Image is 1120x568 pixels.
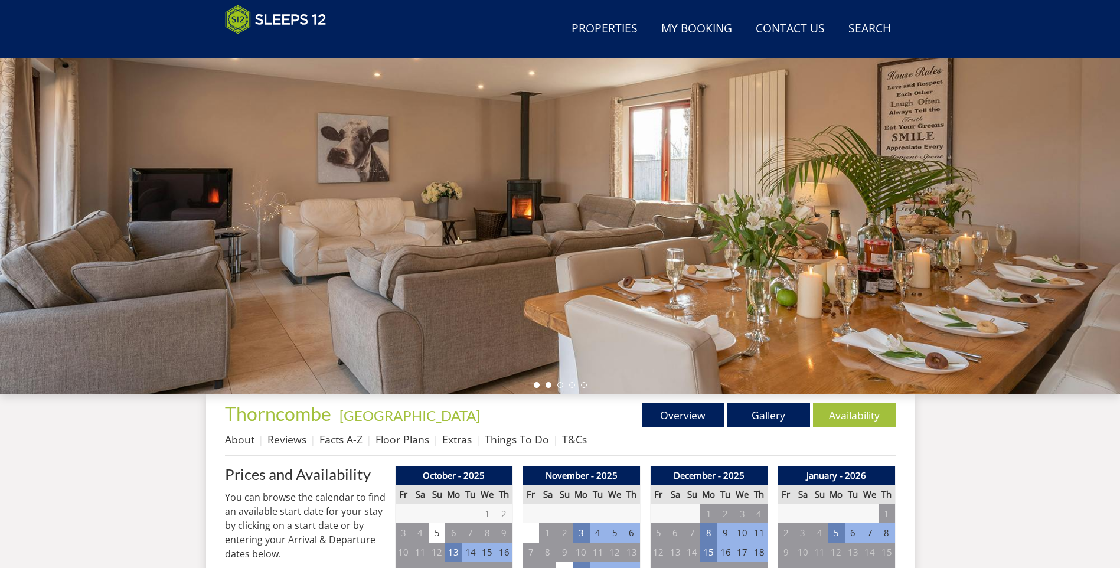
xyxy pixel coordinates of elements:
td: 7 [861,523,878,543]
th: January - 2026 [778,466,895,485]
th: Su [429,485,445,504]
td: 16 [496,543,512,562]
a: Floor Plans [375,432,429,446]
td: 2 [496,504,512,524]
a: T&Cs [562,432,587,446]
th: December - 2025 [650,466,768,485]
td: 6 [623,523,640,543]
td: 11 [811,543,828,562]
th: October - 2025 [395,466,512,485]
td: 12 [429,543,445,562]
td: 7 [462,523,479,543]
a: Prices and Availability [225,466,386,482]
td: 10 [395,543,412,562]
th: Fr [650,485,667,504]
th: Mo [700,485,717,504]
td: 9 [496,523,512,543]
th: Su [684,485,700,504]
td: 17 [734,543,750,562]
td: 10 [794,543,811,562]
td: 8 [879,523,895,543]
a: Thorncombe [225,402,335,425]
th: Mo [828,485,844,504]
td: 14 [684,543,700,562]
td: 3 [395,523,412,543]
td: 11 [412,543,428,562]
th: We [734,485,750,504]
th: Th [751,485,768,504]
td: 6 [845,523,861,543]
td: 9 [778,543,794,562]
td: 1 [539,523,556,543]
td: 7 [523,543,539,562]
td: 15 [700,543,717,562]
td: 2 [556,523,573,543]
a: Extras [442,432,472,446]
td: 12 [650,543,667,562]
td: 4 [811,523,828,543]
th: Su [556,485,573,504]
td: 8 [539,543,556,562]
th: Su [811,485,828,504]
th: Sa [539,485,556,504]
th: Tu [845,485,861,504]
td: 2 [778,523,794,543]
td: 1 [479,504,495,524]
td: 13 [623,543,640,562]
th: Fr [395,485,412,504]
a: Search [844,16,896,43]
a: Availability [813,403,896,427]
th: November - 2025 [523,466,640,485]
th: Fr [523,485,539,504]
td: 5 [429,523,445,543]
a: [GEOGRAPHIC_DATA] [339,407,480,424]
a: Things To Do [485,432,549,446]
a: Reviews [267,432,306,446]
th: We [606,485,623,504]
td: 13 [445,543,462,562]
td: 12 [606,543,623,562]
th: Tu [462,485,479,504]
td: 8 [479,523,495,543]
td: 9 [717,523,734,543]
th: Th [623,485,640,504]
td: 2 [717,504,734,524]
a: Facts A-Z [319,432,363,446]
th: Th [496,485,512,504]
td: 7 [684,523,700,543]
a: Contact Us [751,16,830,43]
td: 18 [751,543,768,562]
td: 15 [479,543,495,562]
th: Th [879,485,895,504]
td: 1 [879,504,895,524]
th: Mo [445,485,462,504]
td: 3 [573,523,589,543]
td: 9 [556,543,573,562]
a: About [225,432,254,446]
td: 12 [828,543,844,562]
td: 13 [845,543,861,562]
p: You can browse the calendar to find an available start date for your stay by clicking on a start ... [225,490,386,561]
td: 6 [445,523,462,543]
th: Mo [573,485,589,504]
th: We [479,485,495,504]
td: 15 [879,543,895,562]
td: 14 [861,543,878,562]
th: Sa [794,485,811,504]
td: 4 [590,523,606,543]
td: 10 [573,543,589,562]
td: 4 [751,504,768,524]
a: My Booking [657,16,737,43]
td: 5 [606,523,623,543]
td: 3 [794,523,811,543]
span: - [335,407,480,424]
th: Sa [667,485,683,504]
td: 14 [462,543,479,562]
td: 5 [828,523,844,543]
td: 6 [667,523,683,543]
th: We [861,485,878,504]
th: Tu [590,485,606,504]
td: 16 [717,543,734,562]
td: 13 [667,543,683,562]
td: 4 [412,523,428,543]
